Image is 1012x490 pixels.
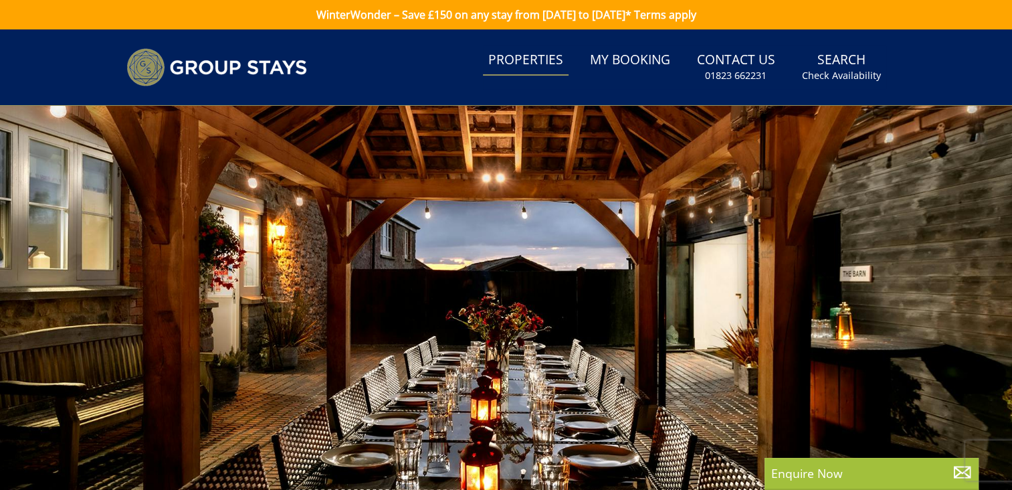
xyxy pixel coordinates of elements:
[797,46,886,89] a: SearchCheck Availability
[483,46,569,76] a: Properties
[692,46,781,89] a: Contact Us01823 662231
[585,46,676,76] a: My Booking
[705,69,767,82] small: 01823 662231
[771,465,972,482] p: Enquire Now
[126,48,307,86] img: Group Stays
[802,69,881,82] small: Check Availability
